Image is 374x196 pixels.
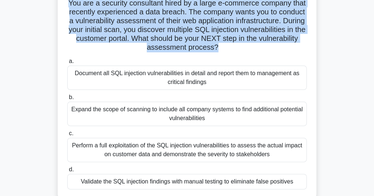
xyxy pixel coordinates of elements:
span: d. [69,166,74,172]
div: Document all SQL injection vulnerabilities in detail and report them to management as critical fi... [67,66,307,90]
span: a. [69,58,74,64]
span: b. [69,94,74,100]
div: Expand the scope of scanning to include all company systems to find additional potential vulnerab... [67,102,307,126]
span: c. [69,130,73,136]
div: Perform a full exploitation of the SQL injection vulnerabilities to assess the actual impact on c... [67,138,307,162]
div: Validate the SQL injection findings with manual testing to eliminate false positives [67,174,307,189]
